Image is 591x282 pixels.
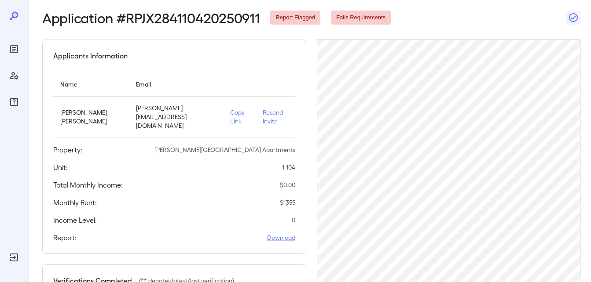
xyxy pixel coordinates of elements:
[7,250,21,264] div: Log Out
[270,14,320,22] span: Report Flagged
[53,215,97,225] h5: Income Level:
[292,216,295,224] p: 0
[280,198,295,207] p: $ 1355
[280,181,295,189] p: $ 0.00
[566,11,580,25] button: Close Report
[60,108,122,126] p: [PERSON_NAME] [PERSON_NAME]
[53,51,128,61] h5: Applicants Information
[42,10,260,25] h2: Application # RPJX284110420250911
[331,14,391,22] span: Fails Requirements
[230,108,249,126] p: Copy Link
[136,104,216,130] p: [PERSON_NAME][EMAIL_ADDRESS][DOMAIN_NAME]
[7,42,21,56] div: Reports
[53,145,82,155] h5: Property:
[7,95,21,109] div: FAQ
[154,145,295,154] p: [PERSON_NAME][GEOGRAPHIC_DATA] Apartments
[129,72,223,97] th: Email
[53,180,123,190] h5: Total Monthly Income:
[53,162,68,173] h5: Unit:
[282,163,295,172] p: 1-104
[263,108,288,126] p: Resend Invite
[267,233,295,242] a: Download
[53,232,77,243] h5: Report:
[7,69,21,83] div: Manage Users
[53,72,295,137] table: simple table
[53,197,97,208] h5: Monthly Rent:
[53,72,129,97] th: Name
